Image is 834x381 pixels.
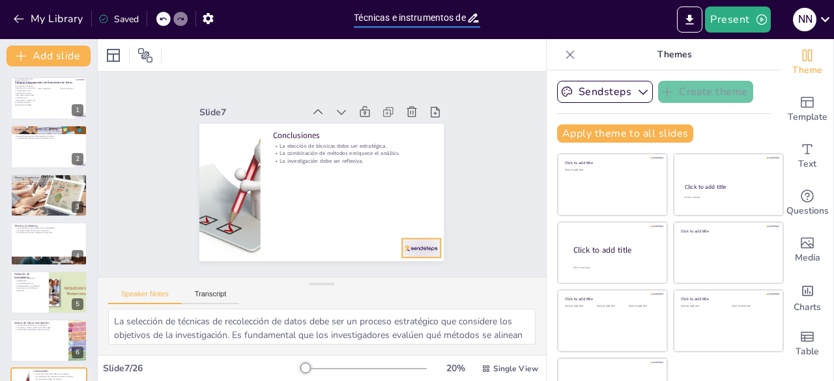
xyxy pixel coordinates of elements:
[685,183,771,191] div: Click to add title
[14,324,65,326] p: Las técnicas estadísticas son esenciales.
[14,137,83,139] p: La recolección de datos impacta el análisis social.
[137,48,153,63] span: Position
[581,39,768,70] p: Themes
[781,86,833,133] div: Add ready made slides
[677,7,702,33] button: Export to PowerPoint
[781,180,833,227] div: Get real-time input from your audience
[15,81,72,84] strong: Técnicas e Instrumentos de Recolección de Datos
[793,8,816,31] div: N N
[781,274,833,320] div: Add charts and graphs
[705,7,770,33] button: Present
[781,227,833,274] div: Add images, graphics, shapes or video
[14,135,83,137] p: Existen diversas técnicas de recolección de datos.
[14,329,65,332] p: Las medidas de tendencia central son clave.
[33,373,83,376] p: La elección de técnicas debe ser estratégica.
[14,272,45,279] p: Validación de Instrumentos
[7,46,91,66] button: Add slide
[354,8,466,27] input: Insert title
[72,298,83,310] div: 5
[98,13,139,25] div: Saved
[10,77,87,120] div: https://cdn.sendsteps.com/images/logo/sendsteps_logo_white.pnghttps://cdn.sendsteps.com/images/lo...
[788,110,827,124] span: Template
[10,125,87,168] div: https://cdn.sendsteps.com/images/logo/sendsteps_logo_white.pnghttps://cdn.sendsteps.com/images/lo...
[14,176,83,180] p: Técnicas Cuantitativas
[199,106,303,119] div: Slide 7
[557,124,693,143] button: Apply theme to all slides
[72,346,83,358] div: 6
[565,305,594,308] div: Click to add text
[681,296,774,302] div: Click to add title
[38,87,51,90] span: Click to add text
[14,277,45,281] p: La validación asegura la confiabilidad.
[15,78,36,104] p: Este trabajo aborda las diversas técnicas e instrumentos utilizados en la recolección de datos cu...
[273,157,432,165] p: La investigación debe ser reflexiva.
[10,174,87,217] div: https://cdn.sendsteps.com/images/logo/sendsteps_logo_white.pnghttps://cdn.sendsteps.com/images/lo...
[10,271,87,314] div: https://cdn.sendsteps.com/images/logo/sendsteps_logo_white.pnghttps://cdn.sendsteps.com/images/lo...
[684,196,771,199] div: Click to add text
[273,130,432,141] p: Conclusiones
[792,63,822,78] span: Theme
[14,326,65,329] p: Los gráficos y tablas ayudan a visualizar datos.
[798,157,816,171] span: Text
[681,305,722,308] div: Click to add text
[565,160,658,165] div: Click to add title
[108,309,536,345] textarea: La selección de técnicas de recolección de datos debe ser un proceso estratégico que considere lo...
[14,178,83,181] p: Las encuestas son una técnica cuantitativa común.
[182,290,240,304] button: Transcript
[33,376,83,378] p: La combinación de métodos enriquece el análisis.
[781,39,833,86] div: Change the overall theme
[72,153,83,165] div: 2
[14,321,65,325] p: Análisis de Datos Cuantitativos
[786,204,829,218] span: Questions
[108,290,182,304] button: Speaker Notes
[629,305,658,308] div: Click to add text
[795,251,820,265] span: Media
[273,142,432,150] p: La elección de técnicas debe ser estratégica.
[33,369,83,373] p: Conclusiones
[10,319,87,362] div: https://cdn.sendsteps.com/images/logo/sendsteps_logo_white.pnghttps://cdn.sendsteps.com/images/lo...
[10,222,87,265] div: https://cdn.sendsteps.com/images/logo/sendsteps_logo_white.pnghttps://cdn.sendsteps.com/images/lo...
[10,8,89,29] button: My Library
[14,184,83,186] p: El análisis estadístico permite identificar patrones.
[72,201,83,213] div: 3
[793,7,816,33] button: N N
[493,363,538,374] span: Single View
[14,282,45,287] p: Las pruebas piloto son fundamentales en la validación.
[14,127,83,131] p: Introducción a la Recolección de Datos
[15,104,36,107] p: Generated with [URL]
[732,305,773,308] div: Click to add text
[565,169,658,172] div: Click to add text
[14,181,83,184] p: Las escalas de actitud son herramientas útiles.
[573,245,657,256] div: Click to add title
[658,81,753,103] button: Create theme
[103,45,124,66] div: Layout
[565,296,658,302] div: Click to add title
[72,250,83,262] div: 4
[33,378,83,380] p: La investigación debe ser reflexiva.
[14,229,83,232] p: Los grupos focales fomentan la interacción.
[273,150,432,158] p: La combinación de métodos enriquece el análisis.
[794,300,821,315] span: Charts
[14,224,83,228] p: Técnicas Cualitativas
[573,266,655,270] div: Click to add body
[681,228,774,233] div: Click to add title
[557,81,653,103] button: Sendsteps
[14,132,83,135] p: La elección de técnicas depende de los objetivos de investigación.
[103,362,302,374] div: Slide 7 / 26
[72,104,83,116] div: 1
[781,320,833,367] div: Add a table
[796,345,819,359] span: Table
[14,130,83,132] p: La recolección de datos es fundamental en la investigación.
[14,287,45,291] p: Los ajustes en el diseño son necesarios.
[440,362,471,374] div: 20 %
[597,305,626,308] div: Click to add text
[14,227,83,230] p: Las entrevistas en profundidad ofrecen flexibilidad.
[781,133,833,180] div: Add text boxes
[14,232,83,234] p: La narrativa en técnicas cualitativas es esencial.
